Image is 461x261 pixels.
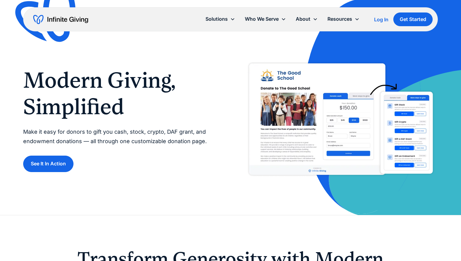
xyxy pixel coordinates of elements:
a: Log In [374,16,388,23]
h1: Modern Giving, Simplified [23,67,218,120]
a: Get Started [393,12,433,26]
a: See It In Action [23,156,73,172]
p: Make it easy for donors to gift you cash, stock, crypto, DAF grant, and endowment donations — all... [23,127,218,146]
div: Who We Serve [245,15,279,23]
div: Solutions [205,15,228,23]
div: Resources [327,15,352,23]
div: About [296,15,310,23]
div: Log In [374,17,388,22]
